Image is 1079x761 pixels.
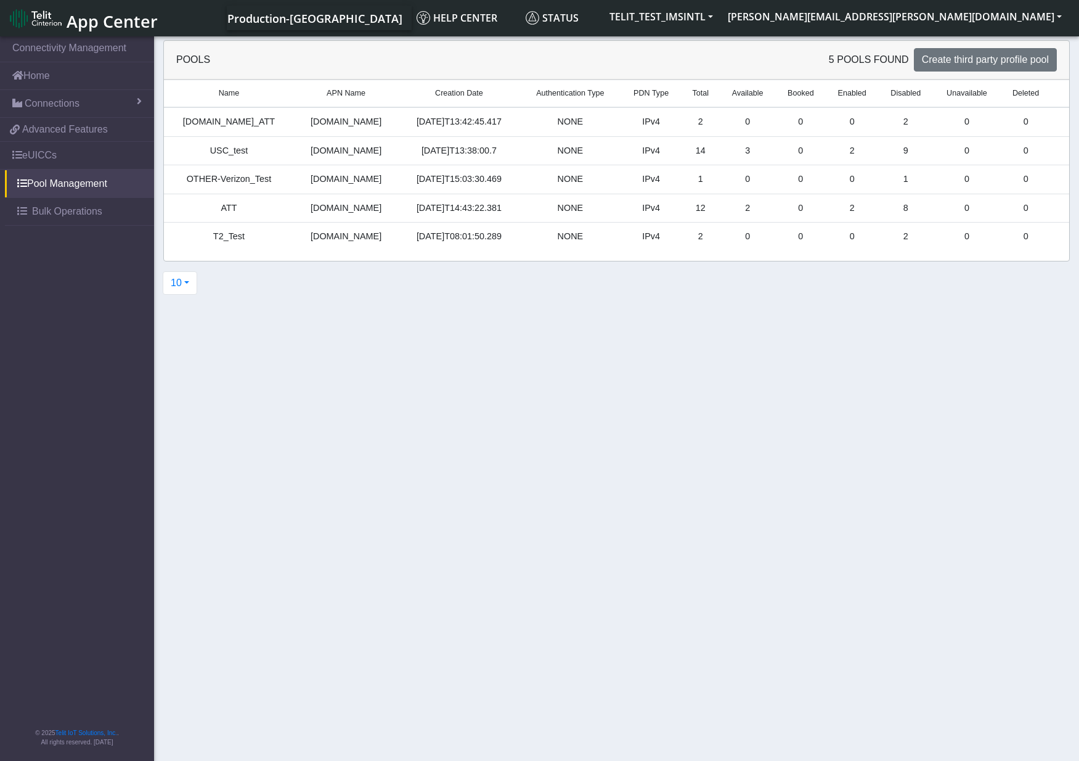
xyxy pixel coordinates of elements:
[878,136,933,165] td: 9
[301,115,391,129] div: [DOMAIN_NAME]
[628,115,674,129] div: IPv4
[526,11,579,25] span: Status
[692,88,709,99] span: Total
[878,194,933,223] td: 8
[878,107,933,136] td: 2
[826,136,878,165] td: 2
[682,136,720,165] td: 14
[628,173,674,186] div: IPv4
[933,136,1000,165] td: 0
[55,730,117,736] a: Telit IoT Solutions, Inc.
[5,198,154,225] a: Bulk Operations
[633,88,669,99] span: PDN Type
[602,6,720,28] button: TELIT_TEST_IMSINTL
[720,136,776,165] td: 3
[301,144,391,158] div: [DOMAIN_NAME]
[826,107,878,136] td: 0
[527,202,614,215] div: NONE
[829,52,909,67] span: 5 pools found
[301,173,391,186] div: [DOMAIN_NAME]
[405,115,512,129] div: [DATE]T13:42:45.417
[776,194,826,223] td: 0
[776,165,826,194] td: 0
[933,194,1000,223] td: 0
[417,11,430,25] img: knowledge.svg
[227,11,402,26] span: Production-[GEOGRAPHIC_DATA]
[922,54,1049,65] span: Create third party profile pool
[826,165,878,194] td: 0
[720,165,776,194] td: 0
[890,88,921,99] span: Disabled
[628,144,674,158] div: IPv4
[947,88,987,99] span: Unavailable
[682,107,720,136] td: 2
[527,230,614,244] div: NONE
[720,6,1069,28] button: [PERSON_NAME][EMAIL_ADDRESS][PERSON_NAME][DOMAIN_NAME]
[682,194,720,223] td: 12
[1012,88,1039,99] span: Deleted
[838,88,866,99] span: Enabled
[164,107,294,136] td: [DOMAIN_NAME]_ATT
[10,5,156,31] a: App Center
[417,11,497,25] span: Help center
[219,88,240,99] span: Name
[435,88,483,99] span: Creation Date
[301,230,391,244] div: [DOMAIN_NAME]
[1001,223,1051,251] td: 0
[67,10,158,33] span: App Center
[933,107,1000,136] td: 0
[720,194,776,223] td: 2
[933,165,1000,194] td: 0
[527,144,614,158] div: NONE
[22,122,108,137] span: Advanced Features
[527,115,614,129] div: NONE
[788,88,814,99] span: Booked
[826,223,878,251] td: 0
[164,223,294,251] td: T2_Test
[1001,194,1051,223] td: 0
[164,136,294,165] td: USC_test
[5,170,154,197] a: Pool Management
[1001,165,1051,194] td: 0
[1001,107,1051,136] td: 0
[412,6,521,30] a: Help center
[776,136,826,165] td: 0
[32,204,102,219] span: Bulk Operations
[405,230,512,244] div: [DATE]T08:01:50.289
[405,144,512,158] div: [DATE]T13:38:00.7
[405,202,512,215] div: [DATE]T14:43:22.381
[878,223,933,251] td: 2
[720,223,776,251] td: 0
[732,88,763,99] span: Available
[301,202,391,215] div: [DOMAIN_NAME]
[682,165,720,194] td: 1
[167,52,617,67] div: Pools
[10,9,62,28] img: logo-telit-cinterion-gw-new.png
[776,223,826,251] td: 0
[536,88,604,99] span: Authentication Type
[682,223,720,251] td: 2
[164,194,294,223] td: ATT
[1001,136,1051,165] td: 0
[521,6,602,30] a: Status
[914,48,1057,72] button: Create third party profile pool
[628,230,674,244] div: IPv4
[933,223,1000,251] td: 0
[776,107,826,136] td: 0
[526,11,539,25] img: status.svg
[25,96,79,111] span: Connections
[227,6,402,30] a: Your current platform instance
[405,173,512,186] div: [DATE]T15:03:30.469
[163,271,197,295] button: 10
[878,165,933,194] td: 1
[327,88,365,99] span: APN Name
[527,173,614,186] div: NONE
[720,107,776,136] td: 0
[628,202,674,215] div: IPv4
[826,194,878,223] td: 2
[164,165,294,194] td: OTHER-Verizon_Test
